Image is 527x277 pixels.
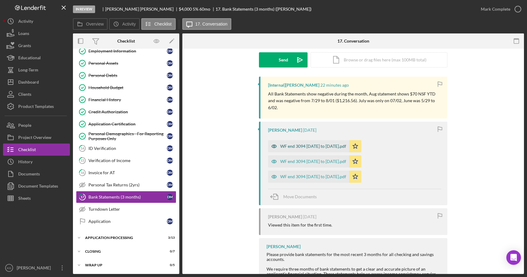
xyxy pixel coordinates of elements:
div: D M [167,109,173,115]
button: Loans [3,27,70,40]
div: Employment Information [88,49,167,54]
time: 2025-10-06 07:22 [303,214,316,219]
label: Activity [122,22,136,26]
div: Personal Debts [88,73,167,78]
div: Loans [18,27,29,41]
a: Application CertificationDM [76,118,176,130]
a: 14ID VerificationDM [76,142,176,154]
span: $4,000 [179,6,192,12]
button: People [3,119,70,131]
button: Product Templates [3,100,70,113]
button: Clients [3,88,70,100]
div: Financial History [88,97,167,102]
div: D M [167,60,173,66]
div: Invoice for AT [88,170,167,175]
div: Application Processing [85,236,160,240]
button: 17. Conversation [182,18,232,30]
tspan: 16 [81,171,84,175]
button: Document Templates [3,180,70,192]
a: 16Invoice for ATDM [76,167,176,179]
div: [PERSON_NAME] [PERSON_NAME] [105,7,179,12]
div: WF end 3094 [DATE] to [DATE].pdf [280,159,346,164]
button: KG[PERSON_NAME] [3,262,70,274]
div: D M [167,48,173,54]
div: Checklist [18,144,36,157]
a: Personal DebtsDM [76,69,176,81]
div: Credit Authorization [88,109,167,114]
button: WF end 3094 [DATE] to [DATE].pdf [268,140,361,152]
div: [Internal] [PERSON_NAME] [268,83,319,88]
a: Personal AssetsDM [76,57,176,69]
div: [PERSON_NAME] [268,128,302,133]
button: Mark Complete [475,3,524,15]
div: 3 / 13 [164,236,175,240]
div: [PERSON_NAME] [15,262,55,275]
div: 60 mo [199,7,210,12]
a: 15Verification of IncomeDM [76,154,176,167]
div: Document Templates [18,180,58,194]
div: 0 / 7 [164,250,175,253]
a: Documents [3,168,70,180]
a: Turndown Letter [76,203,176,215]
div: WF end 3094 [DATE] to [DATE].pdf [280,144,346,149]
div: D M [167,85,173,91]
div: Open Intercom Messenger [506,250,521,265]
div: Verification of Income [88,158,167,163]
div: Closing [85,250,160,253]
time: 2025-10-07 15:19 [320,83,349,88]
div: Educational [18,52,41,65]
div: D M [167,158,173,164]
div: D M [167,97,173,103]
div: D M [167,170,173,176]
a: ApplicationDM [76,215,176,227]
div: Bank Statements (3 months) [88,195,167,199]
button: Sheets [3,192,70,204]
div: Documents [18,168,40,182]
div: [PERSON_NAME] [268,214,302,219]
div: Turndown Letter [88,207,176,212]
tspan: 14 [81,146,84,150]
div: Clients [18,88,31,102]
a: Activity [3,15,70,27]
a: Credit AuthorizationDM [76,106,176,118]
div: 17. Conversation [337,39,369,43]
label: Checklist [154,22,172,26]
button: Send [259,52,308,68]
div: Personal Assets [88,61,167,66]
div: D M [167,218,173,224]
a: Checklist [3,144,70,156]
div: Personal Tax Returns (2yrs) [88,182,167,187]
div: Project Overview [18,131,51,145]
label: 17. Conversation [195,22,228,26]
div: Mark Complete [481,3,510,15]
div: 17. Bank Statements (3 months) ([PERSON_NAME]) [215,7,312,12]
div: 5 % [193,7,198,12]
div: ID Verification [88,146,167,151]
button: History [3,156,70,168]
div: Dashboard [18,76,39,90]
a: Financial HistoryDM [76,94,176,106]
button: Dashboard [3,76,70,88]
button: Activity [109,18,139,30]
div: 0 / 5 [164,263,175,267]
p: All Bank Statements show negative during the month, Aug statement shows $70 NSF YTD and was negat... [268,91,441,111]
tspan: 17 [81,195,84,199]
button: Long-Term [3,64,70,76]
div: Sheets [18,192,31,206]
div: WF end 3094 [DATE] to [DATE].pdf [280,174,346,179]
time: 2025-10-06 07:24 [303,128,316,133]
div: Wrap up [85,263,160,267]
text: KG [7,266,11,270]
div: Activity [18,15,33,29]
a: Grants [3,40,70,52]
div: Application [88,219,167,224]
